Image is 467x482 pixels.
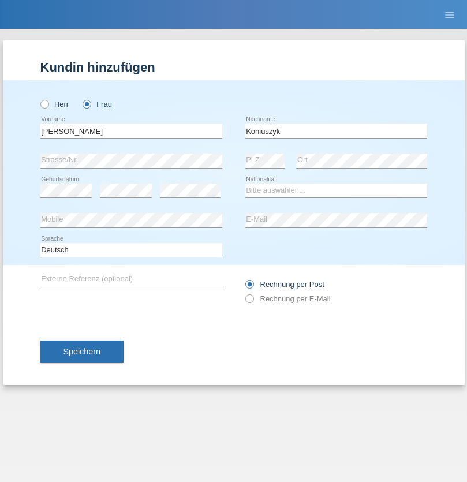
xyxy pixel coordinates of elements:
label: Herr [40,100,69,109]
label: Rechnung per Post [245,280,324,289]
button: Speichern [40,341,124,363]
a: menu [438,11,461,18]
i: menu [444,9,455,21]
input: Herr [40,100,48,107]
h1: Kundin hinzufügen [40,60,427,74]
input: Rechnung per Post [245,280,253,294]
input: Rechnung per E-Mail [245,294,253,309]
input: Frau [83,100,90,107]
label: Rechnung per E-Mail [245,294,331,303]
span: Speichern [63,347,100,356]
label: Frau [83,100,112,109]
